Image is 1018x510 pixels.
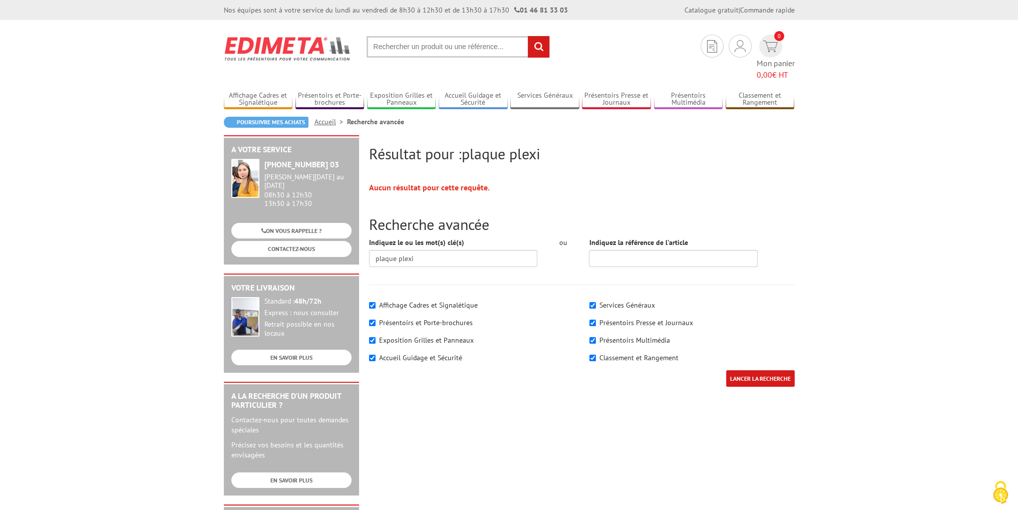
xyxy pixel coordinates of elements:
input: Rechercher un produit ou une référence... [367,36,550,58]
h2: A votre service [231,145,352,154]
a: EN SAVOIR PLUS [231,350,352,365]
img: Cookies (fenêtre modale) [988,480,1013,505]
input: Présentoirs Presse et Journaux [589,320,596,326]
label: Indiquez la référence de l'article [589,237,688,247]
input: Affichage Cadres et Signalétique [369,302,376,309]
div: Retrait possible en nos locaux [264,320,352,338]
a: ON VOUS RAPPELLE ? [231,223,352,238]
span: 0,00 [757,70,772,80]
a: Présentoirs Multimédia [654,91,723,108]
span: Mon panier [757,58,795,81]
button: Cookies (fenêtre modale) [983,476,1018,510]
h2: Recherche avancée [369,216,795,232]
input: Services Généraux [589,302,596,309]
label: Affichage Cadres et Signalétique [379,301,478,310]
a: Classement et Rangement [726,91,795,108]
div: 08h30 à 12h30 13h30 à 17h30 [264,173,352,207]
strong: [PHONE_NUMBER] 03 [264,159,339,169]
a: Commande rapide [740,6,795,15]
img: widget-service.jpg [231,159,259,198]
span: plaque plexi [462,144,540,163]
div: [PERSON_NAME][DATE] au [DATE] [264,173,352,190]
div: Nos équipes sont à votre service du lundi au vendredi de 8h30 à 12h30 et de 13h30 à 17h30 [224,5,568,15]
img: devis rapide [735,40,746,52]
h2: Résultat pour : [369,145,795,162]
div: Express : nous consulter [264,309,352,318]
a: Accueil [314,117,347,126]
span: 0 [774,31,784,41]
h2: Votre livraison [231,284,352,293]
a: Catalogue gratuit [685,6,739,15]
img: devis rapide [763,41,778,52]
a: Accueil Guidage et Sécurité [439,91,508,108]
img: devis rapide [707,40,717,53]
input: Présentoirs Multimédia [589,337,596,344]
input: Présentoirs et Porte-brochures [369,320,376,326]
img: Edimeta [224,30,352,67]
label: Classement et Rangement [599,353,678,362]
a: Services Généraux [510,91,579,108]
strong: 01 46 81 33 03 [514,6,568,15]
label: Présentoirs Presse et Journaux [599,318,693,327]
div: ou [552,237,574,247]
label: Présentoirs Multimédia [599,336,670,345]
label: Accueil Guidage et Sécurité [379,353,462,362]
a: devis rapide 0 Mon panier 0,00€ HT [757,35,795,81]
label: Exposition Grilles et Panneaux [379,336,474,345]
a: EN SAVOIR PLUS [231,472,352,488]
strong: 48h/72h [294,297,321,306]
strong: Aucun résultat pour cette requête. [369,182,490,192]
a: Présentoirs et Porte-brochures [295,91,365,108]
img: widget-livraison.jpg [231,297,259,337]
a: Affichage Cadres et Signalétique [224,91,293,108]
p: Contactez-nous pour toutes demandes spéciales [231,415,352,435]
input: Exposition Grilles et Panneaux [369,337,376,344]
span: € HT [757,69,795,81]
div: Standard : [264,297,352,306]
a: Poursuivre mes achats [224,117,308,128]
a: CONTACTEZ-NOUS [231,241,352,257]
label: Indiquez le ou les mot(s) clé(s) [369,237,464,247]
h2: A la recherche d'un produit particulier ? [231,392,352,409]
a: Exposition Grilles et Panneaux [367,91,436,108]
label: Présentoirs et Porte-brochures [379,318,473,327]
p: Précisez vos besoins et les quantités envisagées [231,440,352,460]
input: Classement et Rangement [589,355,596,361]
label: Services Généraux [599,301,655,310]
input: rechercher [528,36,549,58]
a: Présentoirs Presse et Journaux [582,91,651,108]
input: LANCER LA RECHERCHE [726,370,795,387]
div: | [685,5,795,15]
input: Accueil Guidage et Sécurité [369,355,376,361]
li: Recherche avancée [347,117,404,127]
